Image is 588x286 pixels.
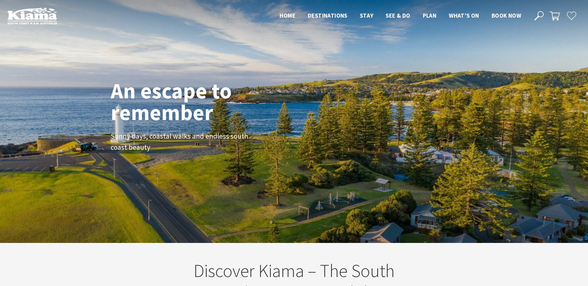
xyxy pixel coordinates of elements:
span: See & Do [386,12,410,19]
p: Sunny days, coastal walks and endless south coast beauty [111,131,250,154]
span: What’s On [449,12,479,19]
span: Destinations [308,12,347,19]
img: Kiama Logo [7,7,57,24]
span: Stay [360,12,374,19]
span: Book now [492,12,521,19]
span: Plan [423,12,437,19]
nav: Main Menu [273,11,527,21]
span: Home [280,12,295,19]
h1: An escape to remember [111,80,281,123]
